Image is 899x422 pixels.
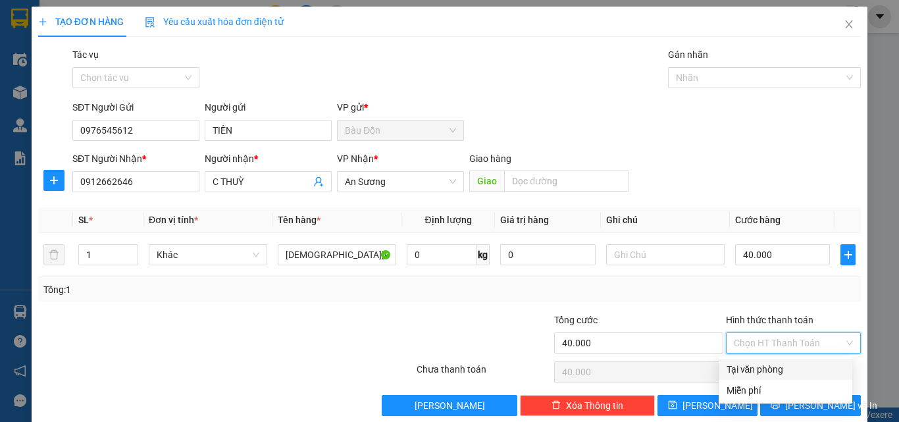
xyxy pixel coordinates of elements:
[72,49,99,60] label: Tác vụ
[345,120,456,140] span: Bàu Đồn
[668,400,677,411] span: save
[682,398,753,413] span: [PERSON_NAME]
[606,244,725,265] input: Ghi Chú
[278,215,321,225] span: Tên hàng
[476,244,490,265] span: kg
[552,400,561,411] span: delete
[157,245,259,265] span: Khác
[205,100,332,115] div: Người gửi
[726,315,813,325] label: Hình thức thanh toán
[145,16,284,27] span: Yêu cầu xuất hóa đơn điện tử
[415,362,553,385] div: Chưa thanh toán
[38,16,124,27] span: TẠO ĐƠN HÀNG
[38,17,47,26] span: plus
[841,250,855,260] span: plus
[469,153,511,164] span: Giao hàng
[727,362,844,377] div: Tại văn phòng
[760,395,861,416] button: printer[PERSON_NAME] và In
[500,215,549,225] span: Giá trị hàng
[127,247,135,255] span: up
[43,244,64,265] button: delete
[844,19,854,30] span: close
[337,153,374,164] span: VP Nhận
[785,398,877,413] span: [PERSON_NAME] và In
[313,176,324,187] span: user-add
[43,282,348,297] div: Tổng: 1
[278,244,396,265] input: VD: Bàn, Ghế
[668,49,708,60] label: Gán nhãn
[127,256,135,264] span: down
[566,398,623,413] span: Xóa Thông tin
[469,171,504,192] span: Giao
[145,17,155,28] img: icon
[771,400,780,411] span: printer
[123,245,138,255] span: Increase Value
[415,398,485,413] span: [PERSON_NAME]
[424,215,471,225] span: Định lượng
[520,395,655,416] button: deleteXóa Thông tin
[72,151,199,166] div: SĐT Người Nhận
[43,170,64,191] button: plus
[123,255,138,265] span: Decrease Value
[44,175,64,186] span: plus
[504,171,629,192] input: Dọc đường
[657,395,758,416] button: save[PERSON_NAME]
[727,383,844,398] div: Miễn phí
[149,215,198,225] span: Đơn vị tính
[345,172,456,192] span: An Sương
[735,215,781,225] span: Cước hàng
[78,215,89,225] span: SL
[382,395,517,416] button: [PERSON_NAME]
[831,7,867,43] button: Close
[601,207,730,233] th: Ghi chú
[554,315,598,325] span: Tổng cước
[72,100,199,115] div: SĐT Người Gửi
[337,100,464,115] div: VP gửi
[840,244,856,265] button: plus
[500,244,595,265] input: 0
[205,151,332,166] div: Người nhận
